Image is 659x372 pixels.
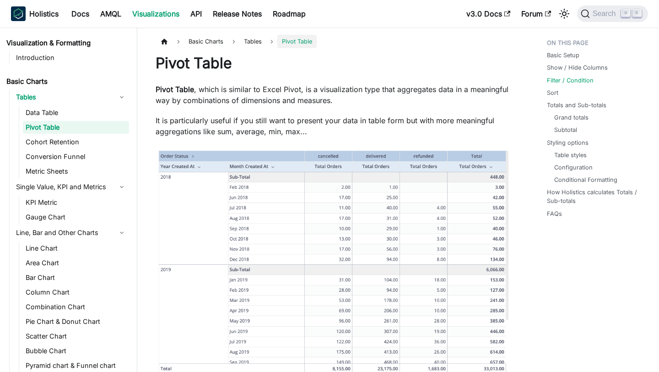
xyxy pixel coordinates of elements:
kbd: K [632,9,642,17]
img: Holistics [11,6,26,21]
a: Filter / Condition [547,76,594,85]
a: Subtotal [554,126,577,134]
a: Area Chart [23,257,129,269]
a: Line, Bar and Other Charts [13,225,129,240]
a: Table styles [554,151,587,159]
a: How Holistics calculates Totals / Sub-totals [547,188,644,205]
a: FAQs [547,209,562,218]
a: Tables [13,90,129,104]
nav: Breadcrumbs [156,35,510,48]
a: Conditional Formatting [554,175,617,184]
a: AMQL [95,6,127,21]
button: Switch between dark and light mode (currently light mode) [557,6,572,21]
a: Pyramid chart & Funnel chart [23,359,129,372]
a: Introduction [13,51,129,64]
h1: Pivot Table [156,54,510,72]
a: Conversion Funnel [23,150,129,163]
p: , which is similar to Excel Pivot, is a visualization type that aggregates data in a meaningful w... [156,84,510,106]
a: Styling options [547,138,589,147]
a: Bar Chart [23,271,129,284]
a: Basic Charts [4,75,129,88]
a: Grand totals [554,113,589,122]
p: It is particularly useful if you still want to present your data in table form but with more mean... [156,115,510,137]
span: Basic Charts [184,35,228,48]
a: Visualizations [127,6,185,21]
a: API [185,6,207,21]
a: Visualization & Formatting [4,37,129,49]
b: Holistics [29,8,59,19]
a: KPI Metric [23,196,129,209]
a: HolisticsHolistics [11,6,59,21]
a: Combination Chart [23,301,129,313]
a: Sort [547,88,558,97]
span: Pivot Table [277,35,317,48]
a: Single Value, KPI and Metrics [13,180,129,194]
a: Totals and Sub-totals [547,101,606,109]
a: Scatter Chart [23,330,129,343]
span: Search [590,10,621,18]
a: Docs [66,6,95,21]
a: Column Chart [23,286,129,299]
a: Pie Chart & Donut Chart [23,315,129,328]
a: Metric Sheets [23,165,129,178]
kbd: ⌘ [621,9,630,17]
a: Basic Setup [547,51,579,60]
a: Configuration [554,163,593,172]
a: Bubble Chart [23,345,129,357]
a: Data Table [23,106,129,119]
a: Show / Hide Columns [547,63,608,72]
a: Release Notes [207,6,267,21]
a: Home page [156,35,173,48]
a: Cohort Retention [23,136,129,148]
a: Forum [516,6,556,21]
strong: Pivot Table [156,85,194,94]
a: Pivot Table [23,121,129,134]
button: Search (Command+K) [577,5,648,22]
a: Gauge Chart [23,211,129,224]
a: Line Chart [23,242,129,255]
span: Tables [239,35,266,48]
a: Roadmap [267,6,311,21]
a: v3.0 Docs [461,6,516,21]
